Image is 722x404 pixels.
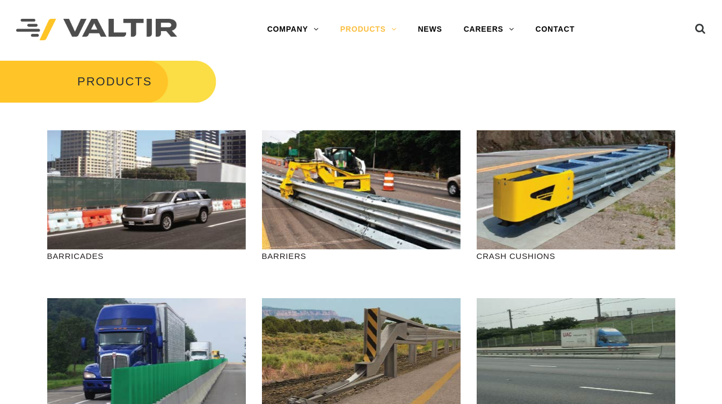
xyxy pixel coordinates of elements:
a: COMPANY [257,19,330,40]
a: CONTACT [525,19,586,40]
a: CAREERS [453,19,525,40]
p: BARRICADES [47,250,246,262]
a: PRODUCTS [330,19,407,40]
img: Valtir [16,19,177,41]
p: CRASH CUSHIONS [477,250,675,262]
p: BARRIERS [262,250,461,262]
a: NEWS [407,19,453,40]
